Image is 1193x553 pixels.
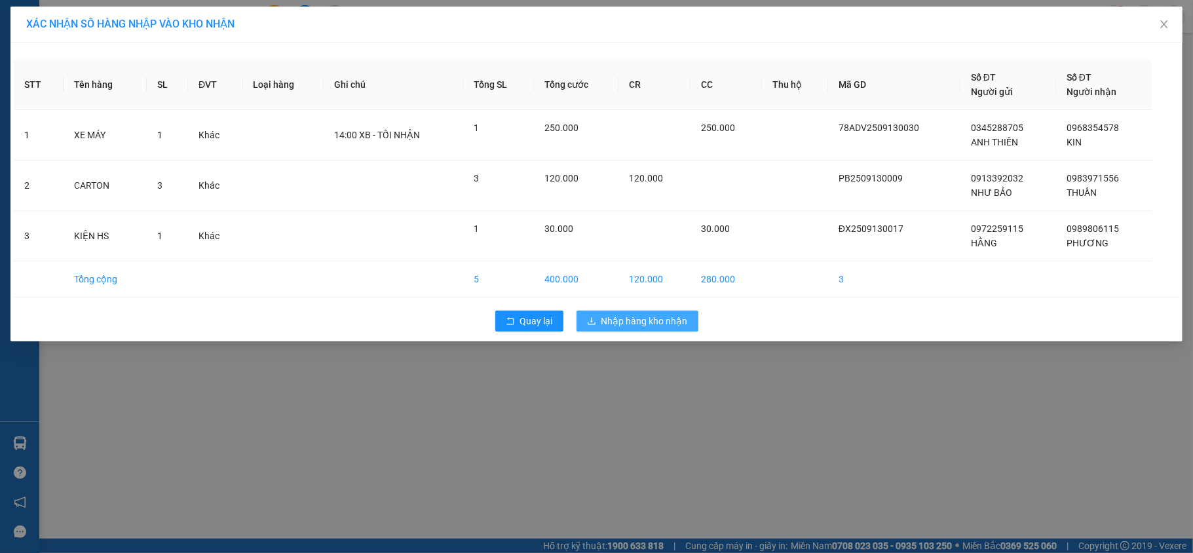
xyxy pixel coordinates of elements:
[188,161,242,211] td: Khác
[64,211,147,261] td: KIỆN HS
[520,314,553,328] span: Quay lại
[971,223,1023,234] span: 0972259115
[64,60,147,110] th: Tên hàng
[828,261,960,297] td: 3
[971,123,1023,133] span: 0345288705
[474,173,479,183] span: 3
[971,173,1023,183] span: 0913392032
[839,173,903,183] span: PB2509130009
[157,130,162,140] span: 1
[971,238,997,248] span: HẰNG
[839,223,903,234] span: ĐX2509130017
[1067,238,1108,248] span: PHƯƠNG
[64,110,147,161] td: XE MÁY
[1067,223,1119,234] span: 0989806115
[839,123,919,133] span: 78ADV2509130030
[971,187,1012,198] span: NHƯ BẢO
[1067,187,1097,198] span: THUẦN
[188,60,242,110] th: ĐVT
[188,211,242,261] td: Khác
[506,316,515,327] span: rollback
[1067,173,1119,183] span: 0983971556
[495,311,563,332] button: rollbackQuay lại
[544,223,573,234] span: 30.000
[324,60,463,110] th: Ghi chú
[243,60,324,110] th: Loại hàng
[474,123,479,133] span: 1
[26,18,235,30] span: XÁC NHẬN SỐ HÀNG NHẬP VÀO KHO NHẬN
[701,223,730,234] span: 30.000
[618,60,691,110] th: CR
[691,60,763,110] th: CC
[474,223,479,234] span: 1
[157,180,162,191] span: 3
[534,60,618,110] th: Tổng cước
[14,211,64,261] td: 3
[544,173,578,183] span: 120.000
[691,261,763,297] td: 280.000
[1146,7,1183,43] button: Close
[587,316,596,327] span: download
[1159,19,1169,29] span: close
[577,311,698,332] button: downloadNhập hàng kho nhận
[1067,86,1116,97] span: Người nhận
[629,173,663,183] span: 120.000
[14,161,64,211] td: 2
[971,72,996,83] span: Số ĐT
[334,130,420,140] span: 14:00 XB - TỐI NHẬN
[1067,123,1119,133] span: 0968354578
[701,123,735,133] span: 250.000
[147,60,188,110] th: SL
[971,86,1013,97] span: Người gửi
[1067,137,1082,147] span: KIN
[762,60,827,110] th: Thu hộ
[188,110,242,161] td: Khác
[544,123,578,133] span: 250.000
[534,261,618,297] td: 400.000
[601,314,688,328] span: Nhập hàng kho nhận
[971,137,1018,147] span: ANH THIÊN
[463,60,534,110] th: Tổng SL
[828,60,960,110] th: Mã GD
[64,261,147,297] td: Tổng cộng
[14,60,64,110] th: STT
[64,161,147,211] td: CARTON
[14,110,64,161] td: 1
[157,231,162,241] span: 1
[463,261,534,297] td: 5
[1067,72,1091,83] span: Số ĐT
[618,261,691,297] td: 120.000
